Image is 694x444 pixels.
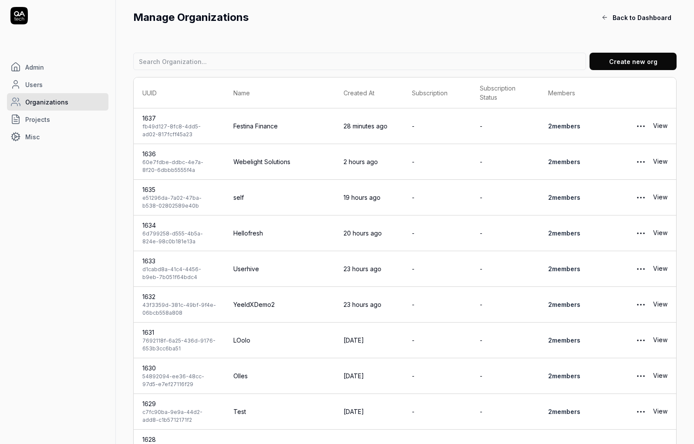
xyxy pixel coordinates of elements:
[403,180,472,215] td: -
[548,122,580,130] a: 2members
[142,435,216,444] div: 1628
[142,256,216,266] div: 1633
[653,332,667,349] a: View
[471,394,539,430] td: -
[133,53,586,70] input: Search Organization...
[548,301,580,308] a: 2members
[577,158,580,165] span: s
[653,260,667,278] a: View
[403,144,472,180] td: -
[7,128,108,145] a: Misc
[471,287,539,323] td: -
[403,215,472,251] td: -
[142,149,216,158] div: 1636
[225,251,335,287] td: Userhive
[548,408,580,415] a: 2members
[142,114,216,123] div: 1637
[577,336,580,344] span: s
[577,229,580,237] span: s
[225,394,335,430] td: Test
[403,394,472,430] td: -
[471,144,539,180] td: -
[403,77,472,108] th: Subscription
[142,301,216,317] div: 43f3359d-381c-49bf-9f4e-06bcb558a808
[335,77,403,108] th: Created At
[7,58,108,76] a: Admin
[471,323,539,358] td: -
[403,323,472,358] td: -
[142,337,216,353] div: 7692118f-6a25-436d-9176-653b3cc6ba51
[596,9,677,26] button: Back to Dashboard
[225,323,335,358] td: LOolo
[548,158,580,165] a: 2members
[225,180,335,215] td: self
[344,194,381,201] time: 19 hours ago
[403,251,472,287] td: -
[225,77,335,108] th: Name
[653,403,667,420] a: View
[577,408,580,415] span: s
[225,215,335,251] td: Hellofresh
[344,265,381,272] time: 23 hours ago
[577,122,580,130] span: s
[142,194,216,210] div: e51296da-7a02-47ba-b538-02802589e40b
[25,63,44,72] span: Admin
[548,336,580,344] a: 2members
[142,221,216,230] div: 1634
[403,108,472,144] td: -
[142,158,216,174] div: 60e7fdbe-ddbc-4e7a-8f20-6dbbb5555f4a
[142,266,216,281] div: d1cabd8a-41c4-4456-b9eb-7b051f64bdc4
[539,77,608,108] th: Members
[142,373,216,388] div: 54892094-ee36-48cc-97d5-e7ef27116f29
[471,77,539,108] th: Subscription Status
[653,189,667,206] a: View
[225,144,335,180] td: Webelight Solutions
[225,358,335,394] td: Olles
[471,358,539,394] td: -
[344,408,364,415] time: [DATE]
[225,287,335,323] td: YeeldXDemo2
[577,265,580,272] span: s
[344,336,364,344] time: [DATE]
[653,153,667,171] a: View
[653,296,667,313] a: View
[344,229,382,237] time: 20 hours ago
[344,301,381,308] time: 23 hours ago
[548,372,580,380] a: 2members
[25,98,68,107] span: Organizations
[577,301,580,308] span: s
[613,13,671,22] span: Back to Dashboard
[134,77,225,108] th: UUID
[403,287,472,323] td: -
[142,399,216,408] div: 1629
[25,115,50,124] span: Projects
[25,80,43,89] span: Users
[471,251,539,287] td: -
[225,108,335,144] td: Festina Finance
[142,363,216,373] div: 1630
[548,194,580,201] a: 2members
[25,132,40,141] span: Misc
[344,158,378,165] time: 2 hours ago
[403,358,472,394] td: -
[548,265,580,272] a: 2members
[590,53,677,70] button: Create new org
[471,180,539,215] td: -
[577,372,580,380] span: s
[471,215,539,251] td: -
[142,185,216,194] div: 1635
[7,76,108,93] a: Users
[142,408,216,424] div: c7fc90ba-9e9a-44d2-add8-c1b5712171f2
[344,122,387,130] time: 28 minutes ago
[7,111,108,128] a: Projects
[577,194,580,201] span: s
[142,292,216,301] div: 1632
[344,372,364,380] time: [DATE]
[7,93,108,111] a: Organizations
[142,230,216,246] div: 6d799258-d555-4b5a-824e-98c0b181e13a
[142,123,216,138] div: fb49d127-8fc8-4dd5-ad02-817fcff45a23
[653,367,667,385] a: View
[471,108,539,144] td: -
